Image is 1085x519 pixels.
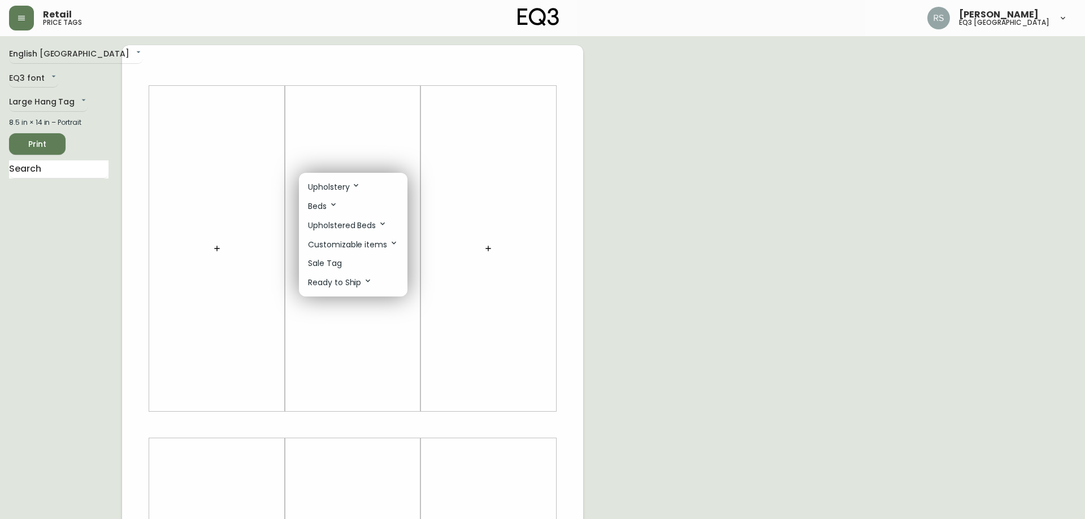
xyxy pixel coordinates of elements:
[308,276,372,289] p: Ready to Ship
[308,219,387,232] p: Upholstered Beds
[308,238,398,251] p: Customizable items
[308,200,338,212] p: Beds
[308,258,342,269] p: Sale Tag
[308,181,361,193] p: Upholstery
